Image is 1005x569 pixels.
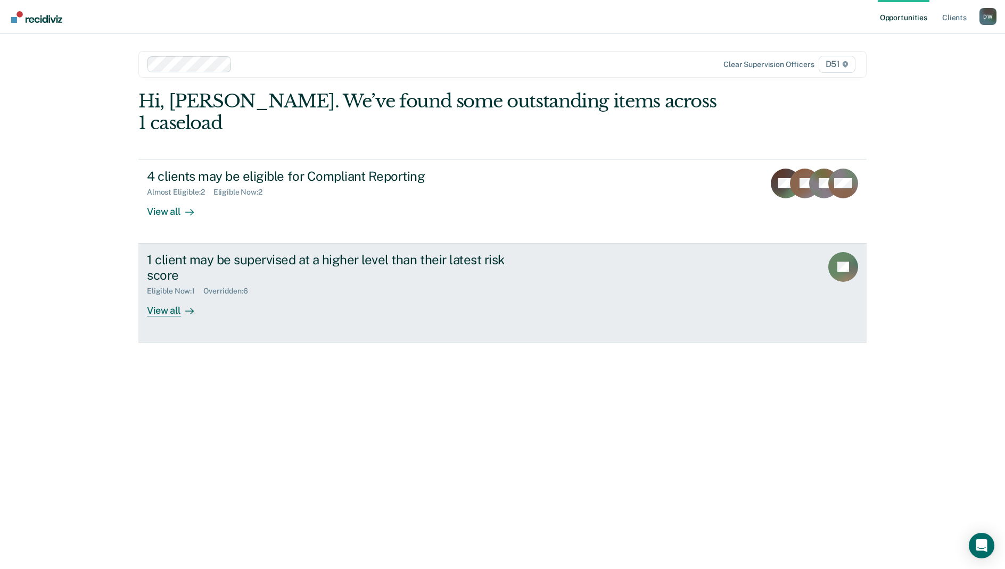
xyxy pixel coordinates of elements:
div: Hi, [PERSON_NAME]. We’ve found some outstanding items across 1 caseload [138,90,721,134]
div: 4 clients may be eligible for Compliant Reporting [147,169,521,184]
div: View all [147,296,207,316]
div: D W [979,8,996,25]
div: Almost Eligible : 2 [147,188,213,197]
a: 1 client may be supervised at a higher level than their latest risk scoreEligible Now:1Overridden... [138,244,867,342]
div: Eligible Now : 2 [213,188,271,197]
div: View all [147,197,207,217]
button: Profile dropdown button [979,8,996,25]
img: Recidiviz [11,11,62,23]
div: 1 client may be supervised at a higher level than their latest risk score [147,252,521,283]
div: Clear supervision officers [723,60,814,69]
span: D51 [819,56,855,73]
div: Open Intercom Messenger [969,533,994,558]
div: Eligible Now : 1 [147,287,203,296]
div: Overridden : 6 [203,287,256,296]
a: 4 clients may be eligible for Compliant ReportingAlmost Eligible:2Eligible Now:2View all [138,160,867,244]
